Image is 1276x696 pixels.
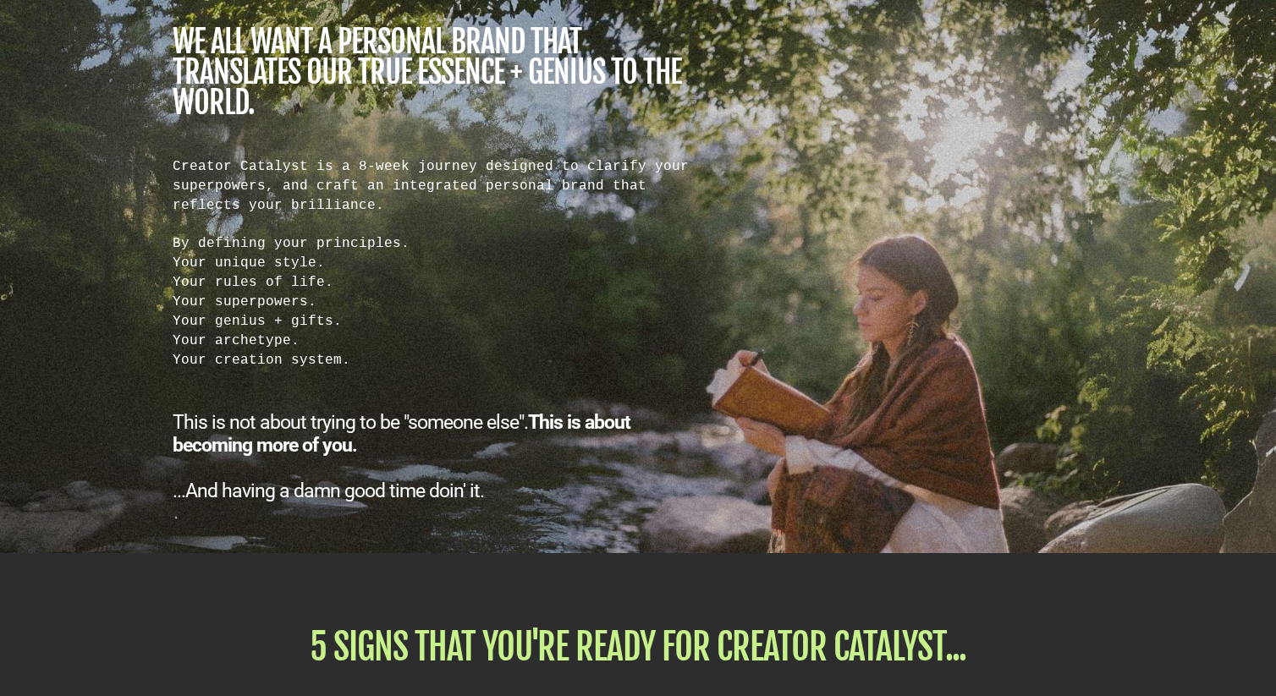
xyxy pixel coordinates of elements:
div: This is not about trying to be "someone else". [173,411,698,457]
div: Your rules of life. [173,272,698,292]
h1: we all want a personal brand that translates our true essence + genius to the world. [173,27,698,118]
div: Your superpowers. [173,292,698,311]
div: Your genius + gifts. [173,311,698,331]
div: By defining your principles. [173,233,698,253]
div: Your unique style. [173,253,698,272]
b: This is about becoming more of you. [173,411,630,457]
h1: 5 SIGNS THAT YOU'RE READY FOR CREATOR CATALYST... [173,629,1103,665]
div: ...And having a damn good time doin' it. [173,480,698,502]
div: Your creation system. [173,350,698,370]
div: Your archetype. [173,331,698,350]
div: Creator Catalyst is a 8-week journey designed to clarify your superpowers, and craft an integrate... [173,156,698,369]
